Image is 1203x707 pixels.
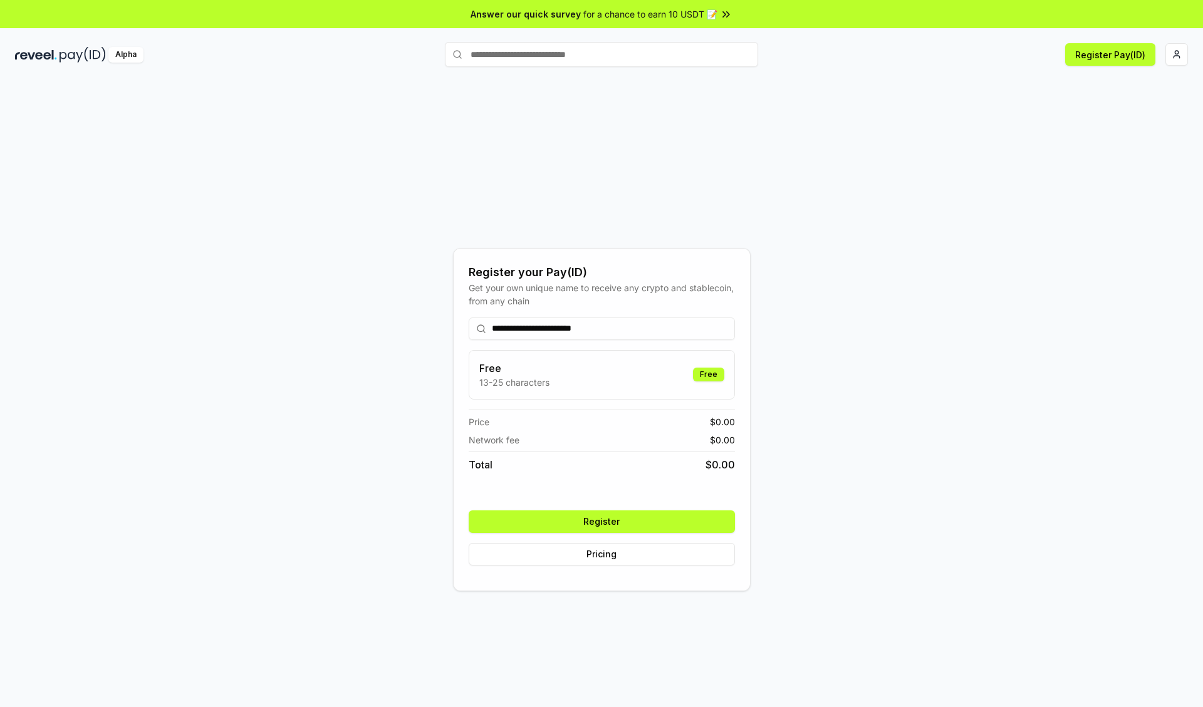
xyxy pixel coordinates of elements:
[469,543,735,565] button: Pricing
[471,8,581,21] span: Answer our quick survey
[693,368,724,381] div: Free
[479,376,549,389] p: 13-25 characters
[469,510,735,533] button: Register
[710,415,735,428] span: $ 0.00
[108,47,143,63] div: Alpha
[469,415,489,428] span: Price
[469,264,735,281] div: Register your Pay(ID)
[710,433,735,446] span: $ 0.00
[469,281,735,307] div: Get your own unique name to receive any crypto and stablecoin, from any chain
[60,47,106,63] img: pay_id
[1065,43,1155,66] button: Register Pay(ID)
[583,8,717,21] span: for a chance to earn 10 USDT 📝
[479,361,549,376] h3: Free
[469,457,492,472] span: Total
[15,47,57,63] img: reveel_dark
[469,433,519,446] span: Network fee
[706,457,735,472] span: $ 0.00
